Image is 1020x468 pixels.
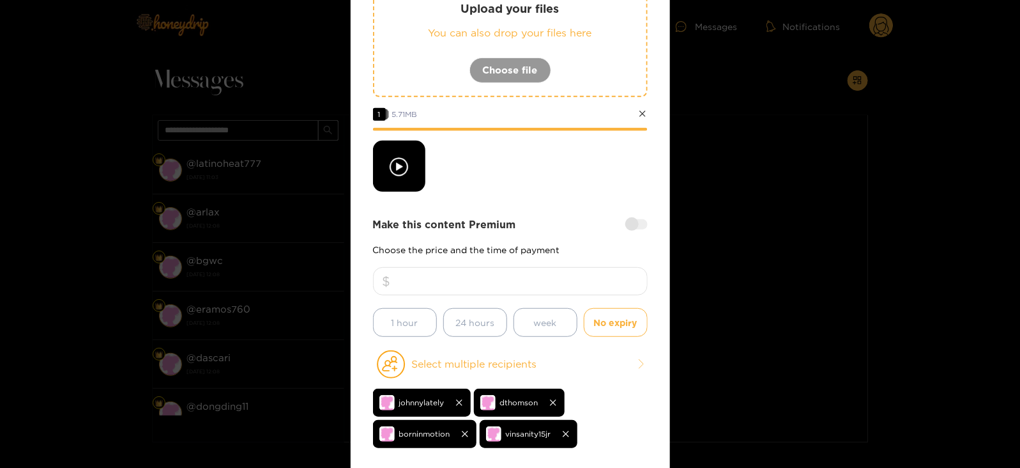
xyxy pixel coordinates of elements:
span: No expiry [594,315,637,330]
img: no-avatar.png [379,426,395,442]
img: no-avatar.png [379,395,395,410]
img: no-avatar.png [486,426,501,442]
span: 1 hour [392,315,418,330]
p: Choose the price and the time of payment [373,245,648,254]
span: 1 [373,108,386,121]
strong: Make this content Premium [373,217,516,232]
img: no-avatar.png [480,395,496,410]
button: No expiry [584,308,648,337]
button: 24 hours [443,308,507,337]
button: Choose file [469,58,551,83]
p: You can also drop your files here [400,26,621,40]
p: Upload your files [400,1,621,16]
span: dthomson [500,395,538,410]
span: 24 hours [455,315,494,330]
span: borninmotion [399,426,450,441]
button: week [514,308,577,337]
span: 5.71 MB [392,110,418,118]
span: johnnylately [399,395,445,410]
button: Select multiple recipients [373,350,648,379]
span: vinsanity15jr [506,426,551,441]
button: 1 hour [373,308,437,337]
span: week [534,315,557,330]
